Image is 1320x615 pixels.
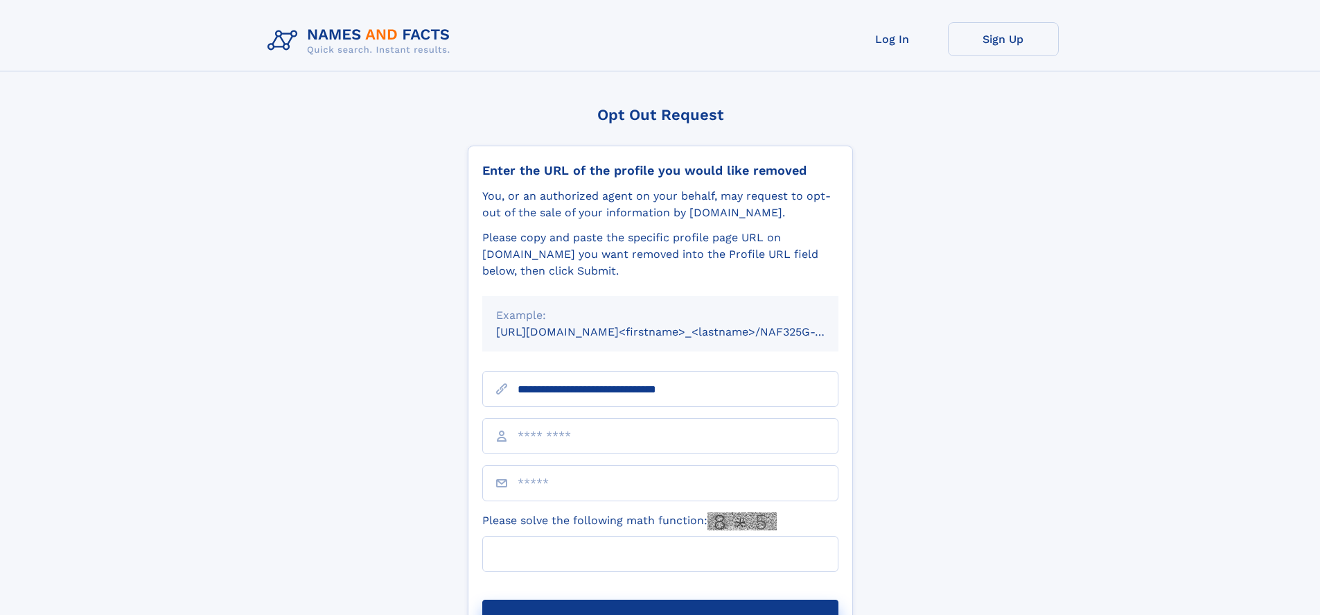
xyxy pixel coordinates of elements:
div: You, or an authorized agent on your behalf, may request to opt-out of the sale of your informatio... [482,188,838,221]
small: [URL][DOMAIN_NAME]<firstname>_<lastname>/NAF325G-xxxxxxxx [496,325,865,338]
div: Enter the URL of the profile you would like removed [482,163,838,178]
a: Sign Up [948,22,1059,56]
img: Logo Names and Facts [262,22,461,60]
div: Please copy and paste the specific profile page URL on [DOMAIN_NAME] you want removed into the Pr... [482,229,838,279]
a: Log In [837,22,948,56]
label: Please solve the following math function: [482,512,777,530]
div: Example: [496,307,825,324]
div: Opt Out Request [468,106,853,123]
